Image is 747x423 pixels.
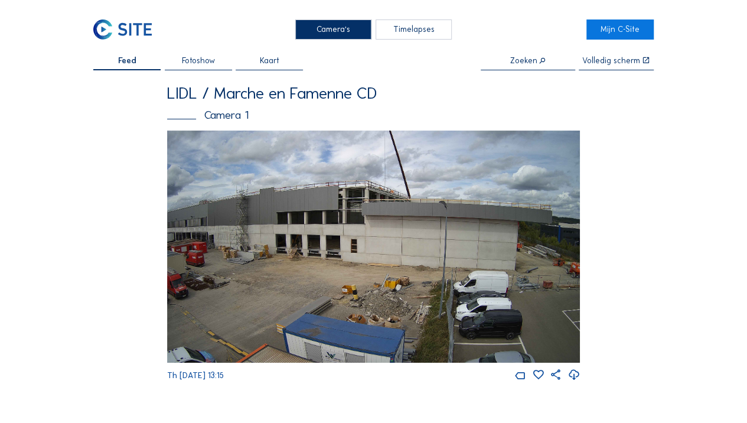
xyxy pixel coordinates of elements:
a: Mijn C-Site [586,19,654,39]
div: Volledig scherm [582,57,640,65]
a: C-SITE Logo [93,19,161,39]
span: Th [DATE] 13:15 [167,370,224,380]
span: Feed [118,57,136,65]
div: Camera 1 [167,109,580,121]
div: LIDL / Marche en Famenne CD [167,85,580,102]
img: C-SITE Logo [93,19,152,39]
span: Fotoshow [182,57,215,65]
div: Camera's [295,19,371,39]
span: Kaart [260,57,279,65]
div: Timelapses [376,19,452,39]
img: Image [167,131,580,363]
